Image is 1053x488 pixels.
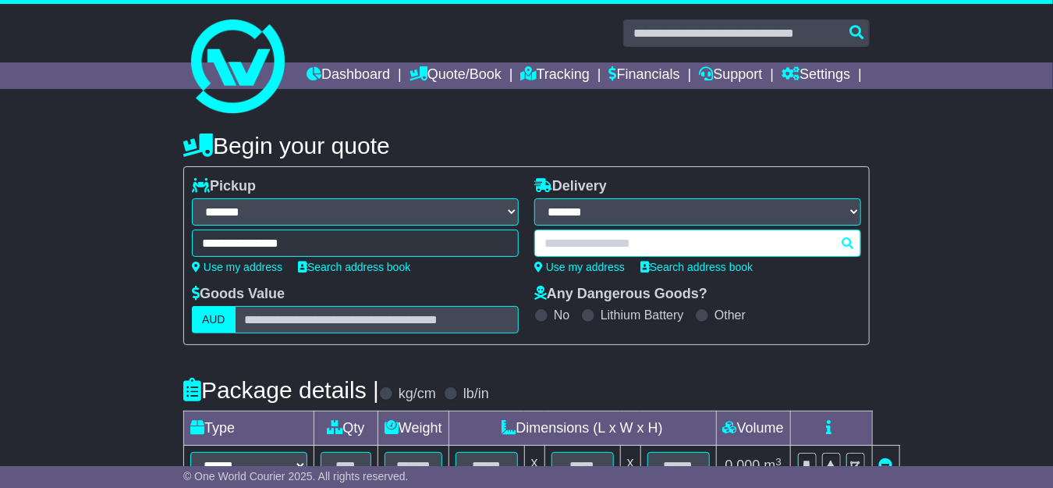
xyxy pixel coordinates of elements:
a: Dashboard [307,62,390,89]
label: lb/in [463,386,489,403]
td: Qty [314,411,378,446]
span: © One World Courier 2025. All rights reserved. [183,470,409,483]
td: x [524,446,544,486]
a: Settings [782,62,850,89]
label: kg/cm [399,386,436,403]
td: Dimensions (L x W x H) [448,411,716,446]
label: Other [714,308,746,322]
td: x [620,446,640,486]
label: No [554,308,569,322]
a: Use my address [534,261,625,273]
td: Weight [378,411,449,446]
a: Search address book [298,261,410,273]
label: AUD [192,306,236,333]
h4: Package details | [183,377,379,403]
a: Financials [609,62,680,89]
label: Goods Value [192,286,285,303]
td: Volume [716,411,790,446]
a: Use my address [192,261,282,273]
label: Pickup [192,178,256,195]
label: Delivery [534,178,607,195]
h4: Begin your quote [183,133,870,159]
td: Type [184,411,314,446]
label: Any Dangerous Goods? [534,286,707,303]
typeahead: Please provide city [534,230,861,257]
span: m [764,458,782,473]
a: Search address book [640,261,753,273]
a: Support [700,62,763,89]
a: Tracking [521,62,590,89]
a: Quote/Book [409,62,502,89]
a: Remove this item [879,458,893,473]
sup: 3 [776,456,782,468]
label: Lithium Battery [601,308,684,322]
span: 0.000 [725,458,760,473]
